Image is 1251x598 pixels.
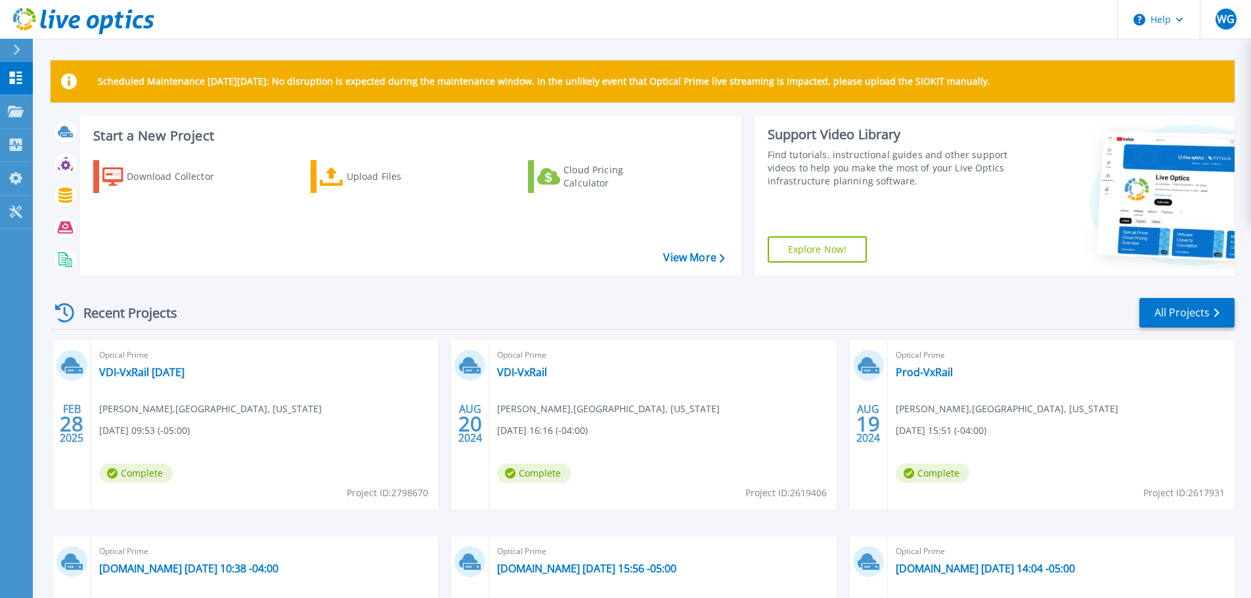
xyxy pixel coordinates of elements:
[1139,298,1235,328] a: All Projects
[99,562,278,575] a: [DOMAIN_NAME] [DATE] 10:38 -04:00
[99,366,185,379] a: VDI-VxRail [DATE]
[497,463,571,483] span: Complete
[896,562,1075,575] a: [DOMAIN_NAME] [DATE] 14:04 -05:00
[497,544,828,559] span: Optical Prime
[663,251,724,264] a: View More
[99,348,430,362] span: Optical Prime
[60,418,83,429] span: 28
[93,129,724,143] h3: Start a New Project
[896,366,953,379] a: Prod-VxRail
[99,423,190,438] span: [DATE] 09:53 (-05:00)
[99,402,322,416] span: [PERSON_NAME] , [GEOGRAPHIC_DATA], [US_STATE]
[563,163,669,190] div: Cloud Pricing Calculator
[59,400,84,448] div: FEB 2025
[768,126,1013,143] div: Support Video Library
[896,402,1118,416] span: [PERSON_NAME] , [GEOGRAPHIC_DATA], [US_STATE]
[856,400,881,448] div: AUG 2024
[497,402,720,416] span: [PERSON_NAME] , [GEOGRAPHIC_DATA], [US_STATE]
[856,418,880,429] span: 19
[768,148,1013,188] div: Find tutorials, instructional guides and other support videos to help you make the most of your L...
[497,348,828,362] span: Optical Prime
[497,423,588,438] span: [DATE] 16:16 (-04:00)
[745,486,827,500] span: Project ID: 2619406
[98,76,990,87] p: Scheduled Maintenance [DATE][DATE]: No disruption is expected during the maintenance window. In t...
[1143,486,1225,500] span: Project ID: 2617931
[51,297,195,329] div: Recent Projects
[768,236,867,263] a: Explore Now!
[347,486,428,500] span: Project ID: 2798670
[458,418,482,429] span: 20
[99,463,173,483] span: Complete
[528,160,674,193] a: Cloud Pricing Calculator
[311,160,457,193] a: Upload Files
[896,423,986,438] span: [DATE] 15:51 (-04:00)
[896,463,969,483] span: Complete
[497,562,676,575] a: [DOMAIN_NAME] [DATE] 15:56 -05:00
[1217,14,1235,24] span: WG
[896,544,1227,559] span: Optical Prime
[458,400,483,448] div: AUG 2024
[99,544,430,559] span: Optical Prime
[497,366,547,379] a: VDI-VxRail
[896,348,1227,362] span: Optical Prime
[347,163,452,190] div: Upload Files
[127,163,232,190] div: Download Collector
[93,160,240,193] a: Download Collector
